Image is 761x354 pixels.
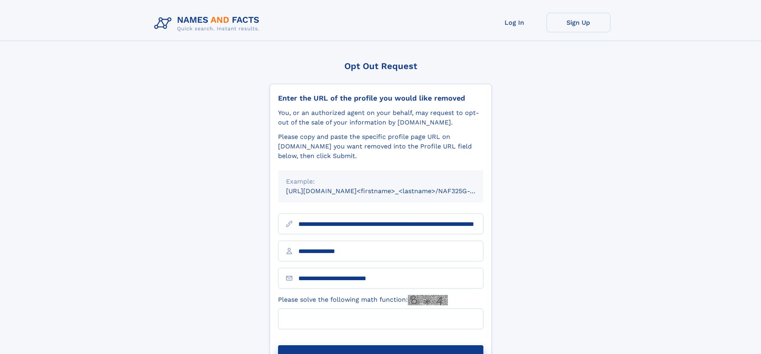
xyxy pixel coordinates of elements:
div: Example: [286,177,475,186]
small: [URL][DOMAIN_NAME]<firstname>_<lastname>/NAF325G-xxxxxxxx [286,187,499,195]
img: Logo Names and Facts [151,13,266,34]
a: Sign Up [546,13,610,32]
div: You, or an authorized agent on your behalf, may request to opt-out of the sale of your informatio... [278,108,483,127]
div: Enter the URL of the profile you would like removed [278,94,483,103]
a: Log In [483,13,546,32]
label: Please solve the following math function: [278,295,448,305]
div: Please copy and paste the specific profile page URL on [DOMAIN_NAME] you want removed into the Pr... [278,132,483,161]
div: Opt Out Request [270,61,492,71]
